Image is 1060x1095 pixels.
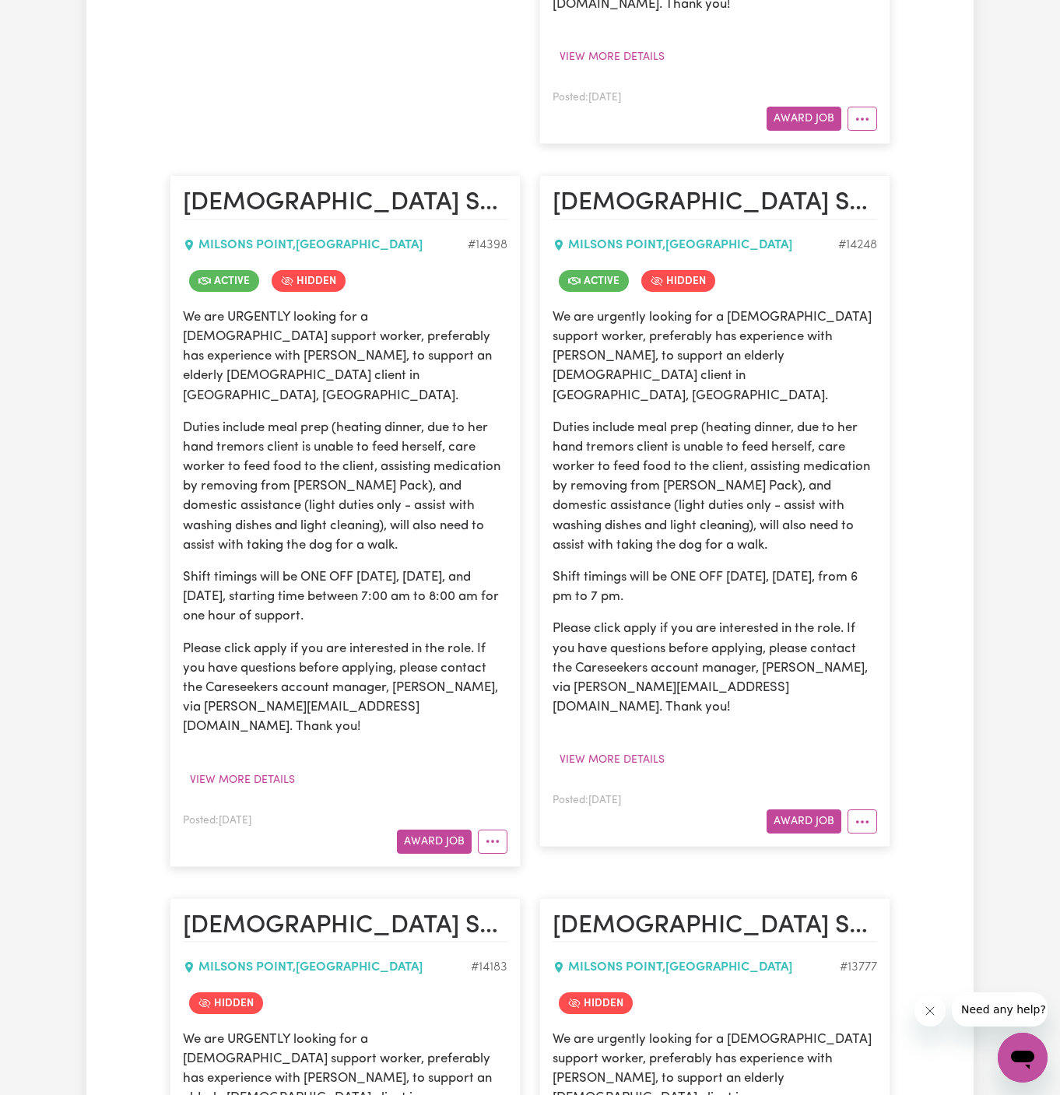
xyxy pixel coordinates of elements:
[848,107,877,131] button: More options
[183,911,507,942] h2: Female Support Worker Needed For One Hour In The Evening Every Tuesday - Milsons Point, NSW
[559,270,629,292] span: Job is active
[914,995,946,1027] iframe: Close message
[189,270,259,292] span: Job is active
[183,816,251,826] span: Posted: [DATE]
[183,639,507,737] p: Please click apply if you are interested in the role. If you have questions before applying, plea...
[471,958,507,977] div: Job ID #14183
[553,958,840,977] div: MILSONS POINT , [GEOGRAPHIC_DATA]
[183,768,302,792] button: View more details
[553,236,838,254] div: MILSONS POINT , [GEOGRAPHIC_DATA]
[641,270,715,292] span: Job is hidden
[767,809,841,834] button: Award Job
[468,236,507,254] div: Job ID #14398
[952,992,1048,1027] iframe: Message from company
[183,236,468,254] div: MILSONS POINT , [GEOGRAPHIC_DATA]
[553,619,877,717] p: Please click apply if you are interested in the role. If you have questions before applying, plea...
[183,418,507,555] p: Duties include meal prep (heating dinner, due to her hand tremors client is unable to feed hersel...
[998,1033,1048,1083] iframe: Button to launch messaging window
[272,270,346,292] span: Job is hidden
[553,45,672,69] button: View more details
[478,830,507,854] button: More options
[553,911,877,942] h2: Female Support Worker Needed ONE OFF On 04/02 Tuesday In Milsons Point, NSW
[189,992,263,1014] span: Job is hidden
[553,93,621,103] span: Posted: [DATE]
[183,958,471,977] div: MILSONS POINT , [GEOGRAPHIC_DATA]
[397,830,472,854] button: Award Job
[553,567,877,606] p: Shift timings will be ONE OFF [DATE], [DATE], from 6 pm to 7 pm.
[838,236,877,254] div: Job ID #14248
[553,307,877,405] p: We are urgently looking for a [DEMOGRAPHIC_DATA] support worker, preferably has experience with [...
[840,958,877,977] div: Job ID #13777
[553,748,672,772] button: View more details
[848,809,877,834] button: More options
[767,107,841,131] button: Award Job
[553,188,877,219] h2: Female Support Worker Needed ONE OFF On 06/05 Tuesday In Milsons Point, NSW
[553,418,877,555] p: Duties include meal prep (heating dinner, due to her hand tremors client is unable to feed hersel...
[183,567,507,626] p: Shift timings will be ONE OFF [DATE], [DATE], and [DATE], starting time between 7:00 am to 8:00 a...
[553,795,621,805] span: Posted: [DATE]
[183,307,507,405] p: We are URGENTLY looking for a [DEMOGRAPHIC_DATA] support worker, preferably has experience with [...
[559,992,633,1014] span: Job is hidden
[183,188,507,219] h2: Female Support Worker Needed ONE OFF On 29/05 And 30/05 In Milsons Point, NSW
